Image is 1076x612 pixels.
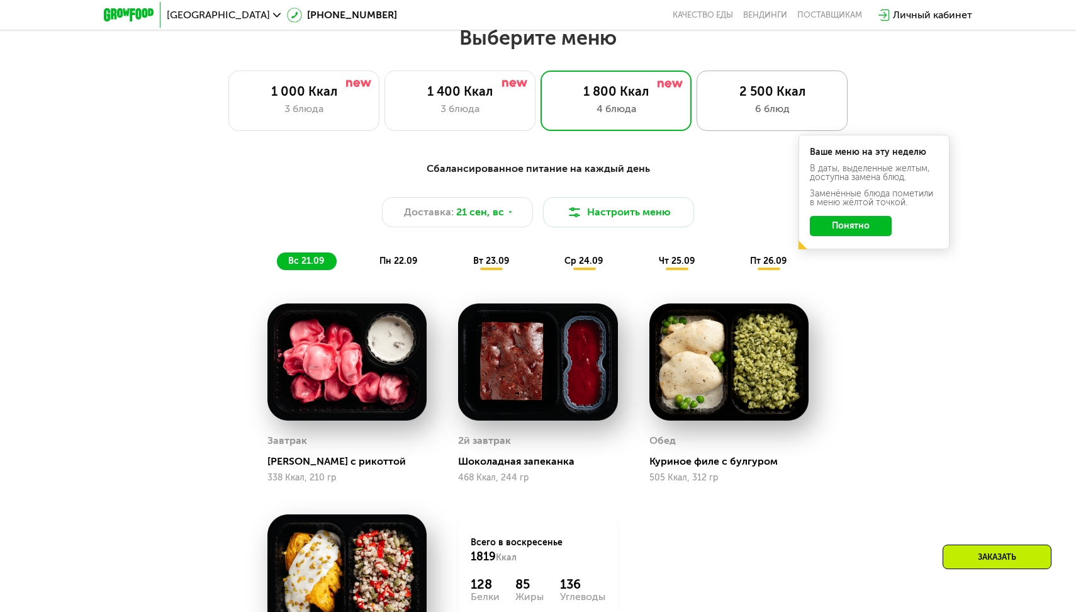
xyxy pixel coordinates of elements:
a: Вендинги [743,10,787,20]
span: пт 26.09 [750,256,787,266]
div: 1 800 Ккал [554,84,678,99]
a: [PHONE_NUMBER] [287,8,397,23]
h2: Выберите меню [40,25,1036,50]
span: вс 21.09 [288,256,324,266]
div: 2й завтрак [458,431,511,450]
div: 85 [515,577,544,592]
div: 128 [471,577,500,592]
span: чт 25.09 [659,256,695,266]
div: 2 500 Ккал [710,84,834,99]
div: Всего в воскресенье [471,536,605,564]
div: 3 блюда [398,101,522,116]
span: вт 23.09 [473,256,509,266]
div: Сбалансированное питание на каждый день [165,161,911,177]
div: Заменённые блюда пометили в меню жёлтой точкой. [810,190,938,207]
div: 6 блюд [710,101,834,116]
div: 136 [560,577,605,592]
div: Завтрак [267,431,307,450]
div: Шоколадная запеканка [458,455,627,468]
div: поставщикам [797,10,862,20]
div: [PERSON_NAME] с рикоттой [267,455,437,468]
div: Обед [649,431,676,450]
span: ср 24.09 [564,256,603,266]
span: Ккал [496,552,517,563]
div: Ваше меню на эту неделю [810,148,938,157]
div: 1 000 Ккал [242,84,366,99]
span: Доставка: [404,205,454,220]
div: Углеводы [560,592,605,602]
span: 1819 [471,550,496,564]
div: 1 400 Ккал [398,84,522,99]
button: Настроить меню [543,197,694,227]
div: 468 Ккал, 244 гр [458,473,617,483]
div: Заказать [943,545,1051,569]
div: Белки [471,592,500,602]
span: [GEOGRAPHIC_DATA] [167,10,270,20]
span: 21 сен, вс [456,205,504,220]
div: Куриное филе с булгуром [649,455,819,468]
div: Жиры [515,592,544,602]
div: Личный кабинет [893,8,972,23]
div: 505 Ккал, 312 гр [649,473,809,483]
div: 4 блюда [554,101,678,116]
div: 338 Ккал, 210 гр [267,473,427,483]
a: Качество еды [673,10,733,20]
div: 3 блюда [242,101,366,116]
span: пн 22.09 [379,256,417,266]
button: Понятно [810,216,892,236]
div: В даты, выделенные желтым, доступна замена блюд. [810,164,938,182]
